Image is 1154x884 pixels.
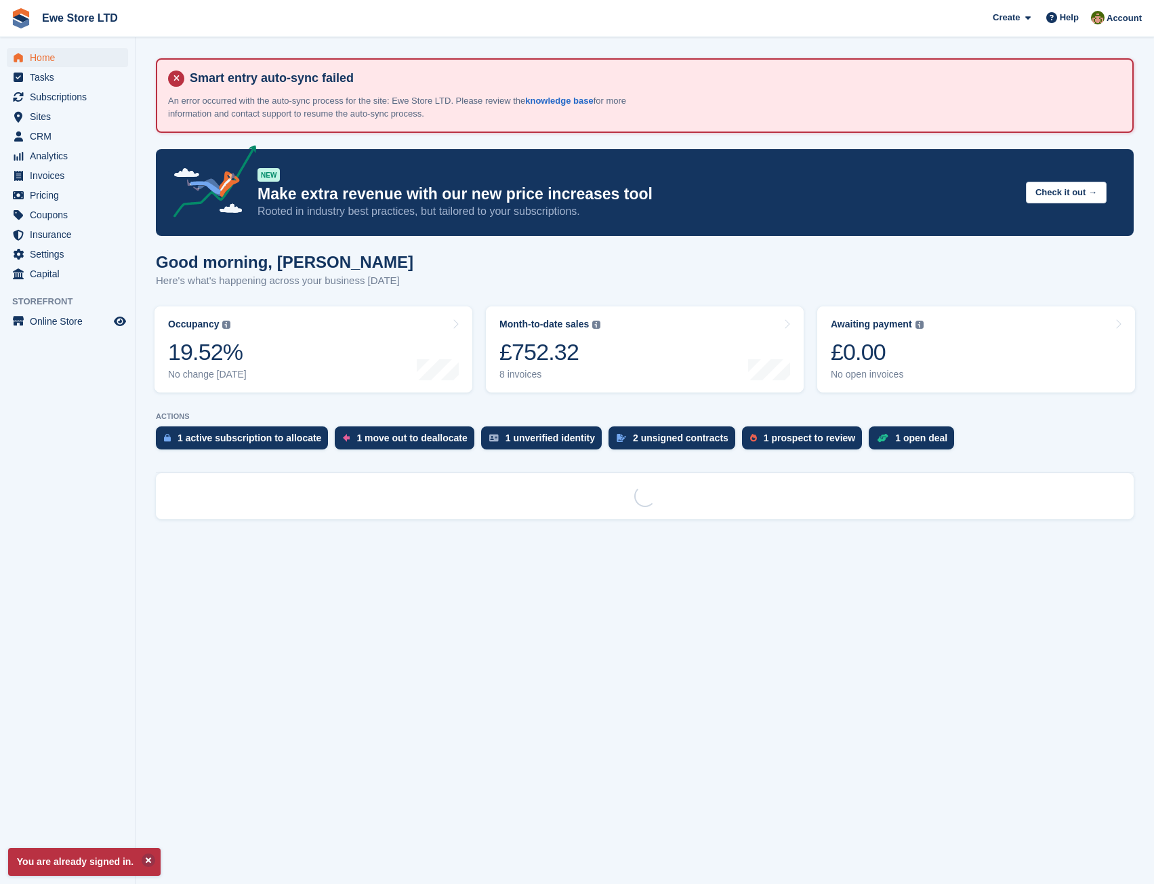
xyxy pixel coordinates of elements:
a: 1 active subscription to allocate [156,426,335,456]
img: active_subscription_to_allocate_icon-d502201f5373d7db506a760aba3b589e785aa758c864c3986d89f69b8ff3... [164,433,171,442]
span: Capital [30,264,111,283]
a: Preview store [112,313,128,329]
span: Home [30,48,111,67]
img: icon-info-grey-7440780725fd019a000dd9b08b2336e03edf1995a4989e88bcd33f0948082b44.svg [222,321,230,329]
div: 19.52% [168,338,247,366]
div: No change [DATE] [168,369,247,380]
div: £752.32 [499,338,600,366]
div: Awaiting payment [831,319,912,330]
a: Occupancy 19.52% No change [DATE] [154,306,472,393]
div: No open invoices [831,369,924,380]
img: contract_signature_icon-13c848040528278c33f63329250d36e43548de30e8caae1d1a13099fd9432cc5.svg [617,434,626,442]
div: Occupancy [168,319,219,330]
a: menu [7,68,128,87]
div: £0.00 [831,338,924,366]
p: Here's what's happening across your business [DATE] [156,273,413,289]
a: menu [7,264,128,283]
img: Jason Butcher [1091,11,1105,24]
div: 1 move out to deallocate [356,433,467,443]
img: stora-icon-8386f47178a22dfd0bd8f6a31ec36ba5ce8667c1dd55bd0f319d3a0aa187defe.svg [11,8,31,28]
a: menu [7,205,128,224]
p: Rooted in industry best practices, but tailored to your subscriptions. [257,204,1015,219]
a: menu [7,245,128,264]
img: verify_identity-adf6edd0f0f0b5bbfe63781bf79b02c33cf7c696d77639b501bdc392416b5a36.svg [489,434,499,442]
div: 1 unverified identity [506,433,595,443]
span: Account [1107,12,1142,25]
span: Invoices [30,166,111,185]
button: Check it out → [1026,182,1107,204]
p: You are already signed in. [8,848,161,876]
a: 1 prospect to review [742,426,869,456]
img: icon-info-grey-7440780725fd019a000dd9b08b2336e03edf1995a4989e88bcd33f0948082b44.svg [915,321,924,329]
span: Online Store [30,312,111,331]
div: NEW [257,168,280,182]
span: Subscriptions [30,87,111,106]
a: Ewe Store LTD [37,7,123,29]
a: menu [7,186,128,205]
img: deal-1b604bf984904fb50ccaf53a9ad4b4a5d6e5aea283cecdc64d6e3604feb123c2.svg [877,433,888,443]
img: price-adjustments-announcement-icon-8257ccfd72463d97f412b2fc003d46551f7dbcb40ab6d574587a9cd5c0d94... [162,145,257,222]
span: Pricing [30,186,111,205]
img: icon-info-grey-7440780725fd019a000dd9b08b2336e03edf1995a4989e88bcd33f0948082b44.svg [592,321,600,329]
a: menu [7,166,128,185]
a: Month-to-date sales £752.32 8 invoices [486,306,804,393]
div: Month-to-date sales [499,319,589,330]
p: An error occurred with the auto-sync process for the site: Ewe Store LTD. Please review the for m... [168,94,642,121]
a: menu [7,146,128,165]
a: menu [7,107,128,126]
h1: Good morning, [PERSON_NAME] [156,253,413,271]
span: Help [1060,11,1079,24]
a: 1 unverified identity [481,426,609,456]
a: 1 move out to deallocate [335,426,480,456]
span: Create [993,11,1020,24]
a: menu [7,127,128,146]
div: 1 active subscription to allocate [178,433,321,443]
p: Make extra revenue with our new price increases tool [257,184,1015,204]
div: 1 open deal [895,433,947,443]
span: Tasks [30,68,111,87]
div: 1 prospect to review [764,433,855,443]
div: 2 unsigned contracts [633,433,728,443]
a: menu [7,312,128,331]
a: menu [7,87,128,106]
h4: Smart entry auto-sync failed [184,71,1121,86]
span: Sites [30,107,111,126]
span: Storefront [12,295,135,308]
a: 2 unsigned contracts [609,426,742,456]
span: Analytics [30,146,111,165]
a: menu [7,225,128,244]
a: 1 open deal [869,426,961,456]
img: prospect-51fa495bee0391a8d652442698ab0144808aea92771e9ea1ae160a38d050c398.svg [750,434,757,442]
a: knowledge base [525,96,593,106]
img: move_outs_to_deallocate_icon-f764333ba52eb49d3ac5e1228854f67142a1ed5810a6f6cc68b1a99e826820c5.svg [343,434,350,442]
a: menu [7,48,128,67]
div: 8 invoices [499,369,600,380]
span: Coupons [30,205,111,224]
span: CRM [30,127,111,146]
a: Awaiting payment £0.00 No open invoices [817,306,1135,393]
p: ACTIONS [156,412,1134,421]
span: Settings [30,245,111,264]
span: Insurance [30,225,111,244]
